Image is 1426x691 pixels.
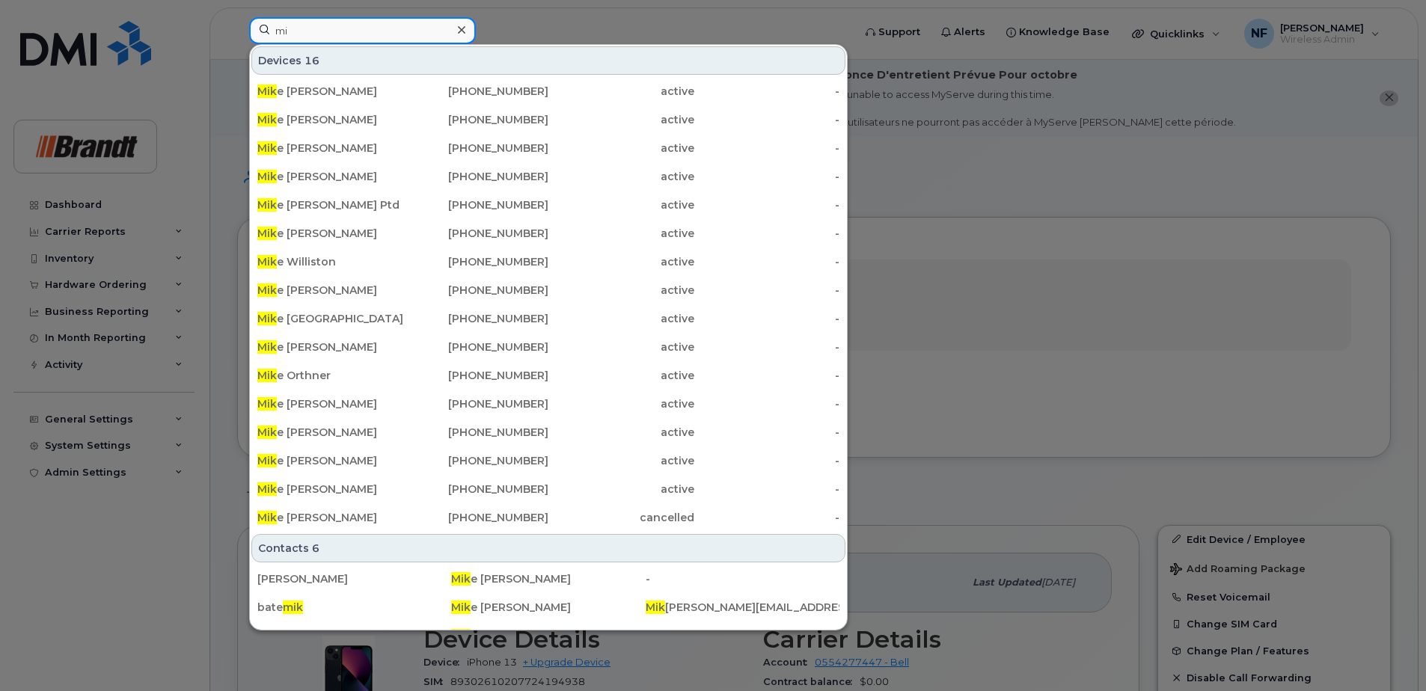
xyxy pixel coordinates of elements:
span: Mik [257,482,277,496]
div: e Williston [257,254,403,269]
div: e [PERSON_NAME] Ptd Sim1 [257,197,403,212]
div: e [PERSON_NAME] [257,425,403,440]
div: - [694,482,840,497]
div: - [694,340,840,354]
div: [PHONE_NUMBER] [403,396,549,411]
span: Mik [257,511,277,524]
div: active [548,453,694,468]
div: e [PERSON_NAME] [451,628,645,643]
div: [PHONE_NUMBER] [403,84,549,99]
div: [PERSON_NAME][EMAIL_ADDRESS][PERSON_NAME][DOMAIN_NAME] [646,600,839,615]
span: Mik [257,340,277,354]
div: e [PERSON_NAME] [451,600,645,615]
div: - [646,628,839,643]
a: Mike [PERSON_NAME][PHONE_NUMBER]active- [251,220,845,247]
div: [PHONE_NUMBER] [403,482,549,497]
div: active [548,425,694,440]
div: e [PERSON_NAME] [257,141,403,156]
span: Mik [257,113,277,126]
div: [PHONE_NUMBER] [403,112,549,127]
div: [PHONE_NUMBER] [403,340,549,354]
span: Mik [257,426,277,439]
a: Mike [GEOGRAPHIC_DATA][PHONE_NUMBER]active- [251,305,845,332]
div: bate [257,600,451,615]
div: active [548,141,694,156]
div: [PERSON_NAME] [257,571,451,586]
span: 16 [305,53,319,68]
div: - [646,571,839,586]
span: mik [283,601,303,614]
span: Mik [257,397,277,411]
a: batemikMike [PERSON_NAME]Mik[PERSON_NAME][EMAIL_ADDRESS][PERSON_NAME][DOMAIN_NAME] [251,594,845,621]
div: active [548,112,694,127]
span: Mik [257,454,277,467]
span: Mik [257,227,277,240]
div: - [694,141,840,156]
a: Mike [PERSON_NAME][PHONE_NUMBER]active- [251,277,845,304]
div: cancelled [548,510,694,525]
a: Mike [PERSON_NAME][PHONE_NUMBER]active- [251,476,845,503]
a: Mike [PERSON_NAME][PHONE_NUMBER]active- [251,334,845,360]
a: [PERSON_NAME]Mike [PERSON_NAME]- [251,565,845,592]
div: e [PERSON_NAME] [257,84,403,99]
span: Mik [257,283,277,297]
div: active [548,169,694,184]
a: Mike [PERSON_NAME][PHONE_NUMBER]cancelled- [251,504,845,531]
div: e [PERSON_NAME] [451,571,645,586]
span: Mik [257,141,277,155]
div: - [694,254,840,269]
div: [PHONE_NUMBER] [403,283,549,298]
div: - [694,510,840,525]
span: Mik [257,85,277,98]
a: Mike Williston[PHONE_NUMBER]active- [251,248,845,275]
a: Mike [PERSON_NAME][PHONE_NUMBER]active- [251,163,845,190]
div: Contacts [251,534,845,562]
div: active [548,226,694,241]
div: e [PERSON_NAME] [257,340,403,354]
div: - [694,311,840,326]
div: - [694,112,840,127]
div: active [548,482,694,497]
a: beermanmMike [PERSON_NAME]- [251,622,845,649]
div: e [PERSON_NAME] [257,226,403,241]
a: Mike [PERSON_NAME][PHONE_NUMBER]active- [251,447,845,474]
div: - [694,84,840,99]
div: active [548,84,694,99]
div: [PHONE_NUMBER] [403,197,549,212]
div: Devices [251,46,845,75]
div: active [548,311,694,326]
span: Mik [257,170,277,183]
div: - [694,226,840,241]
div: e [PERSON_NAME] [257,396,403,411]
a: Mike [PERSON_NAME][PHONE_NUMBER]active- [251,78,845,105]
span: Mik [257,255,277,268]
div: [PHONE_NUMBER] [403,254,549,269]
div: [PHONE_NUMBER] [403,311,549,326]
div: [PHONE_NUMBER] [403,226,549,241]
div: [PHONE_NUMBER] [403,453,549,468]
div: - [694,396,840,411]
div: - [694,425,840,440]
span: 6 [312,541,319,556]
div: [PHONE_NUMBER] [403,141,549,156]
div: [PHONE_NUMBER] [403,510,549,525]
span: Mik [257,369,277,382]
span: Mik [646,601,665,614]
a: Mike [PERSON_NAME] Ptd Sim1[PHONE_NUMBER]active- [251,191,845,218]
div: - [694,169,840,184]
a: Mike Orthner[PHONE_NUMBER]active- [251,362,845,389]
div: e [PERSON_NAME] [257,453,403,468]
div: active [548,197,694,212]
div: e Orthner [257,368,403,383]
span: Mik [257,312,277,325]
div: e [PERSON_NAME] [257,510,403,525]
a: Mike [PERSON_NAME][PHONE_NUMBER]active- [251,135,845,162]
a: Mike [PERSON_NAME][PHONE_NUMBER]active- [251,419,845,446]
div: e [GEOGRAPHIC_DATA] [257,311,403,326]
div: e [PERSON_NAME] [257,283,403,298]
div: [PHONE_NUMBER] [403,425,549,440]
div: - [694,283,840,298]
div: active [548,340,694,354]
div: - [694,368,840,383]
div: active [548,283,694,298]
